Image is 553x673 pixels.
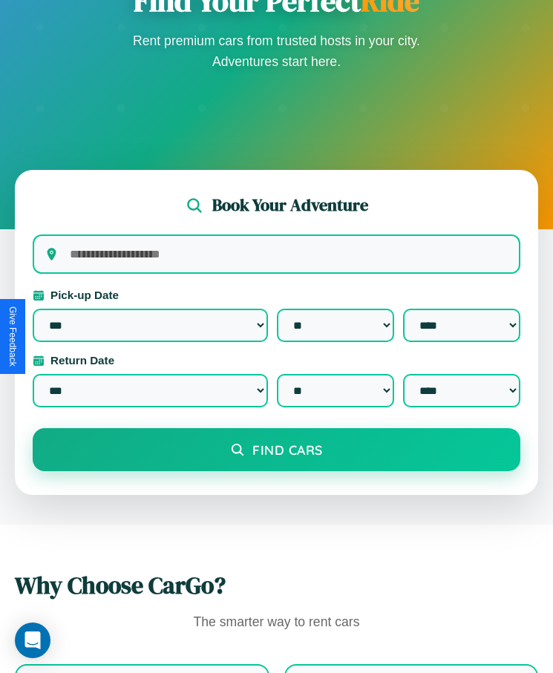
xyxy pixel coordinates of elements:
[15,623,50,658] div: Open Intercom Messenger
[128,30,425,72] p: Rent premium cars from trusted hosts in your city. Adventures start here.
[212,194,368,217] h2: Book Your Adventure
[7,306,18,367] div: Give Feedback
[33,354,520,367] label: Return Date
[33,428,520,471] button: Find Cars
[15,611,538,634] p: The smarter way to rent cars
[33,289,520,301] label: Pick-up Date
[15,569,538,602] h2: Why Choose CarGo?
